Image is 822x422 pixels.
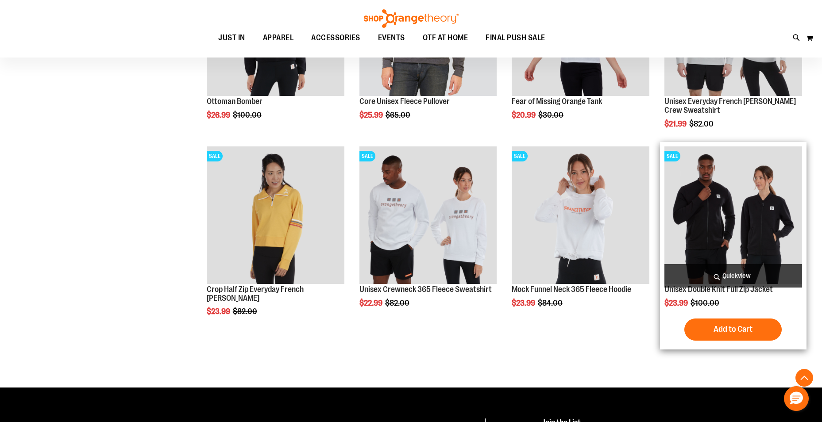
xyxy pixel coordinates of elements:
[254,28,303,48] a: APPAREL
[684,318,782,341] button: Add to Cart
[512,151,528,161] span: SALE
[664,119,688,128] span: $21.99
[207,146,344,285] a: Product image for Crop Half Zip Everyday French Terry PulloverSALE
[359,146,497,285] a: Product image for Unisex Crewneck 365 Fleece SweatshirtSALE
[359,151,375,161] span: SALE
[207,285,304,303] a: Crop Half Zip Everyday French [PERSON_NAME]
[512,299,536,307] span: $23.99
[512,111,537,119] span: $20.99
[202,142,349,339] div: product
[218,28,245,48] span: JUST IN
[512,97,602,106] a: Fear of Missing Orange Tank
[233,111,263,119] span: $100.00
[385,299,411,307] span: $82.00
[477,28,554,48] a: FINAL PUSH SALE
[538,299,564,307] span: $84.00
[714,324,753,334] span: Add to Cart
[414,28,477,48] a: OTF AT HOME
[359,146,497,284] img: Product image for Unisex Crewneck 365 Fleece Sweatshirt
[386,111,412,119] span: $65.00
[207,146,344,284] img: Product image for Crop Half Zip Everyday French Terry Pullover
[263,28,294,48] span: APPAREL
[355,142,502,330] div: product
[660,142,807,349] div: product
[689,119,715,128] span: $82.00
[359,285,492,294] a: Unisex Crewneck 365 Fleece Sweatshirt
[512,285,631,294] a: Mock Funnel Neck 365 Fleece Hoodie
[378,28,405,48] span: EVENTS
[302,28,369,48] a: ACCESSORIES
[423,28,468,48] span: OTF AT HOME
[207,307,232,316] span: $23.99
[664,146,802,285] a: Product image for Unisex Double Knit Full Zip JacketSALE
[512,146,649,285] a: Product image for Mock Funnel Neck 365 Fleece HoodieSALE
[664,264,802,288] a: Quickview
[486,28,545,48] span: FINAL PUSH SALE
[207,151,223,161] span: SALE
[664,299,689,307] span: $23.99
[691,299,721,307] span: $100.00
[664,151,680,161] span: SALE
[207,111,232,119] span: $26.99
[359,299,384,307] span: $22.99
[664,285,773,294] a: Unisex Double Knit Full Zip Jacket
[311,28,360,48] span: ACCESSORIES
[784,386,809,411] button: Hello, have a question? Let’s chat.
[209,28,254,48] a: JUST IN
[538,111,565,119] span: $30.00
[233,307,259,316] span: $82.00
[664,146,802,284] img: Product image for Unisex Double Knit Full Zip Jacket
[795,369,813,387] button: Back To Top
[507,142,654,330] div: product
[363,9,460,28] img: Shop Orangetheory
[359,97,450,106] a: Core Unisex Fleece Pullover
[369,28,414,48] a: EVENTS
[664,97,796,115] a: Unisex Everyday French [PERSON_NAME] Crew Sweatshirt
[512,146,649,284] img: Product image for Mock Funnel Neck 365 Fleece Hoodie
[359,111,384,119] span: $25.99
[207,97,262,106] a: Ottoman Bomber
